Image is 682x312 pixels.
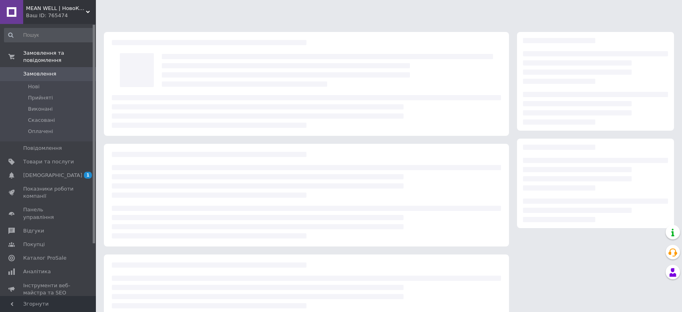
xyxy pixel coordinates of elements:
span: Відгуки [23,227,44,234]
span: [DEMOGRAPHIC_DATA] [23,172,82,179]
div: Ваш ID: 765474 [26,12,96,19]
span: Замовлення [23,70,56,78]
span: Показники роботи компанії [23,185,74,200]
span: Замовлення та повідомлення [23,50,96,64]
span: Інструменти веб-майстра та SEO [23,282,74,296]
span: 1 [84,172,92,179]
input: Пошук [4,28,94,42]
span: Каталог ProSale [23,254,66,262]
span: Скасовані [28,117,55,124]
span: MEAN WELL | НовоКонцепт Плюс [26,5,86,12]
span: Нові [28,83,40,90]
span: Товари та послуги [23,158,74,165]
span: Прийняті [28,94,53,101]
span: Виконані [28,105,53,113]
span: Покупці [23,241,45,248]
span: Панель управління [23,206,74,221]
span: Повідомлення [23,145,62,152]
span: Аналітика [23,268,51,275]
span: Оплачені [28,128,53,135]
